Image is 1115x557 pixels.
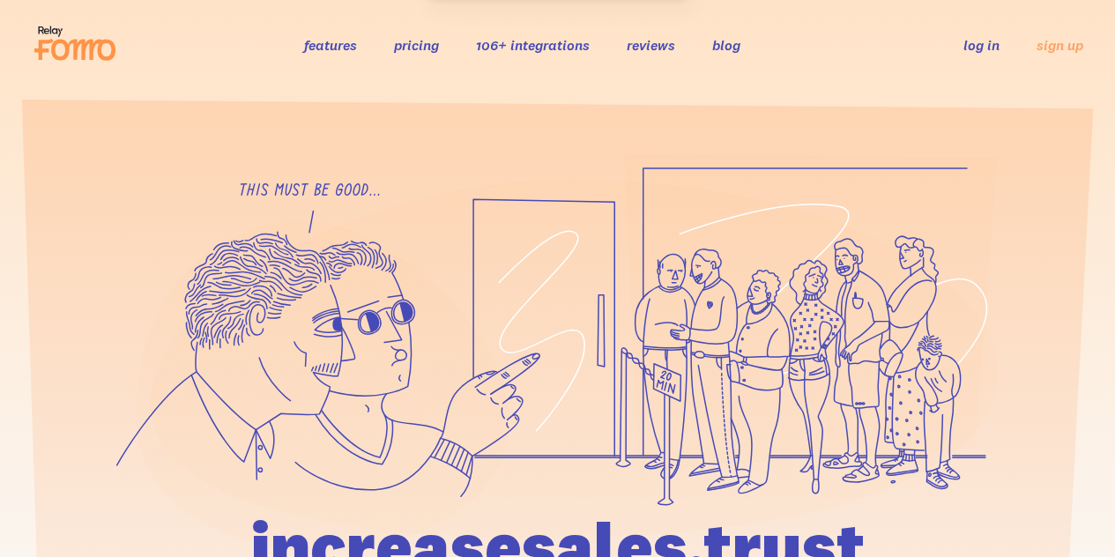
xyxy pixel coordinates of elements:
a: sign up [1037,36,1083,55]
a: pricing [394,36,439,54]
a: log in [963,36,1000,54]
a: reviews [627,36,675,54]
a: features [304,36,357,54]
a: 106+ integrations [476,36,590,54]
a: blog [712,36,740,54]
